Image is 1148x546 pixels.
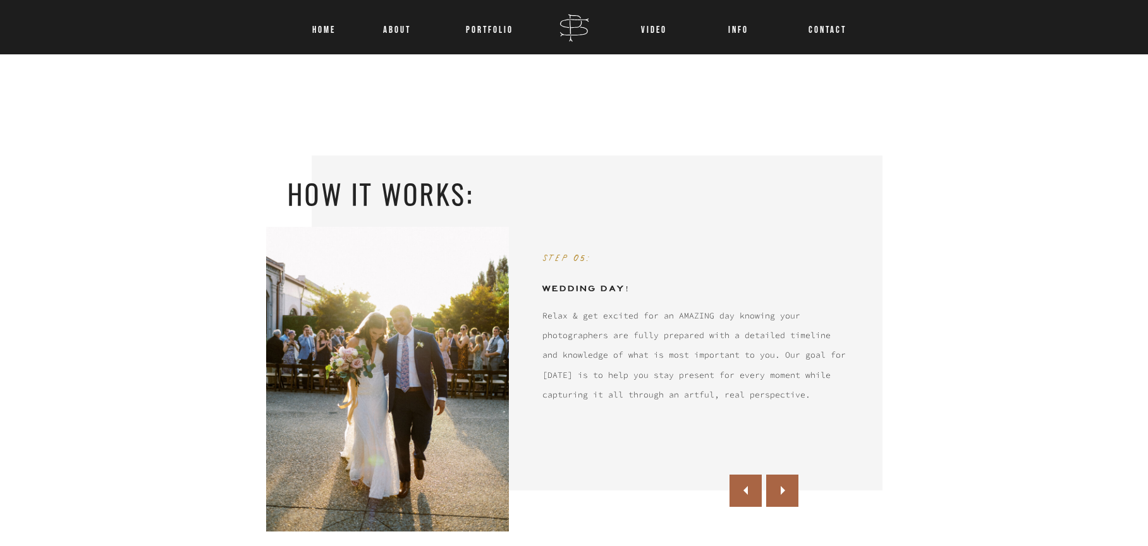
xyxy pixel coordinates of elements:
[542,245,637,260] h3: STEP 05:
[381,19,413,35] a: About
[288,174,474,213] b: HOW IT WORKS:
[542,281,733,292] h2: WEDDING DAY!
[640,19,668,35] a: VIDEO
[809,19,838,35] a: CONTACT
[308,19,339,35] a: Home
[542,306,846,435] a: Relax & get excited for an AMAZING day knowing your photographers are fully prepared with a detai...
[460,19,519,35] a: Portfolio
[715,19,761,35] a: INFO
